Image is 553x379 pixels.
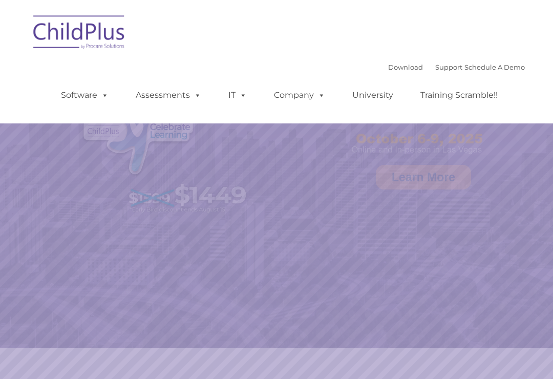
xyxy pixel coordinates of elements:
[28,8,131,59] img: ChildPlus by Procare Solutions
[464,63,525,71] a: Schedule A Demo
[51,85,119,106] a: Software
[435,63,462,71] a: Support
[264,85,335,106] a: Company
[410,85,508,106] a: Training Scramble!!
[388,63,525,71] font: |
[125,85,211,106] a: Assessments
[376,165,471,189] a: Learn More
[218,85,257,106] a: IT
[388,63,423,71] a: Download
[342,85,403,106] a: University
